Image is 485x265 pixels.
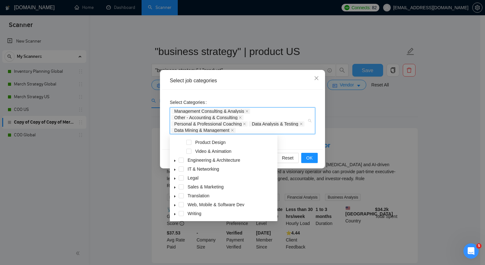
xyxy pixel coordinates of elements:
[306,154,313,161] span: OK
[186,210,276,217] span: Writing
[173,186,176,189] span: caret-down
[174,122,242,126] span: Personal & Professional Coaching
[300,122,303,126] span: close
[173,213,176,216] span: caret-down
[476,243,482,248] span: 5
[237,128,238,133] input: Select Categories
[195,140,226,145] span: Product Design
[282,154,294,161] span: Reset
[195,149,231,154] span: Video & Animation
[186,192,276,200] span: Translation
[170,77,315,84] div: Select job categories
[188,166,219,172] span: IT & Networking
[174,115,237,120] span: Other - Accounting & Consulting
[174,128,229,132] span: Data Mining & Management
[186,156,276,164] span: Engineering & Architecture
[188,202,244,207] span: Web, Mobile & Software Dev
[245,110,249,113] span: close
[171,128,236,133] span: Data Mining & Management
[173,168,176,171] span: caret-down
[173,204,176,207] span: caret-down
[188,193,209,198] span: Translation
[188,158,240,163] span: Engineering & Architecture
[171,115,243,120] span: Other - Accounting & Consulting
[171,109,250,114] span: Management Consulting & Analysis
[186,174,276,182] span: Legal
[170,97,209,107] label: Select Categories
[249,121,304,126] span: Data Analysis & Testing
[188,175,198,180] span: Legal
[463,243,479,259] iframe: Intercom live chat
[252,122,298,126] span: Data Analysis & Testing
[173,159,176,162] span: caret-down
[188,184,224,189] span: Sales & Marketing
[186,201,276,208] span: Web, Mobile & Software Dev
[194,147,276,155] span: Video & Animation
[174,109,244,113] span: Management Consulting & Analysis
[243,122,246,126] span: close
[314,76,319,81] span: close
[188,211,201,216] span: Writing
[231,129,234,132] span: close
[194,139,276,146] span: Product Design
[171,121,248,126] span: Personal & Professional Coaching
[301,153,318,163] button: OK
[277,153,299,163] button: Reset
[186,183,276,191] span: Sales & Marketing
[239,116,242,119] span: close
[173,177,176,180] span: caret-down
[308,70,325,87] button: Close
[186,165,276,173] span: IT & Networking
[173,195,176,198] span: caret-down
